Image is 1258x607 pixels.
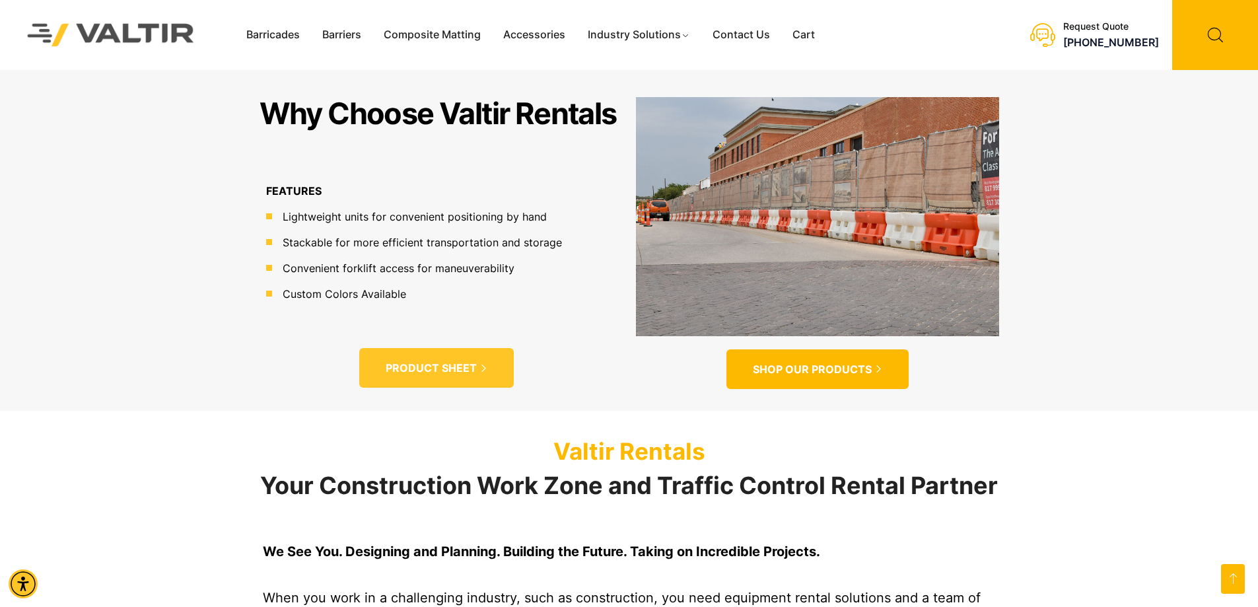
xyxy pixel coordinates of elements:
b: FEATURES [266,184,322,197]
a: Open this option [1221,564,1245,594]
a: call (888) 496-3625 [1063,36,1159,49]
strong: We See You. Designing and Planning. Building the Future. Taking on Incredible Projects. [263,544,820,559]
div: Accessibility Menu [9,569,38,598]
a: Cart [781,25,826,45]
span: Lightweight units for convenient positioning by hand [279,209,547,225]
a: Barriers [311,25,372,45]
a: Industry Solutions [577,25,701,45]
h2: Your Construction Work Zone and Traffic Control Rental Partner [253,473,1006,499]
a: Composite Matting [372,25,492,45]
a: Barricades [235,25,311,45]
span: Stackable for more efficient transportation and storage [279,234,562,250]
a: PRODUCT SHEET [359,348,514,388]
a: Contact Us [701,25,781,45]
div: Request Quote [1063,21,1159,32]
img: SHOP OUR PRODUCTS [636,97,999,336]
a: Accessories [492,25,577,45]
h2: Why Choose Valtir Rentals [260,97,617,130]
img: Valtir Rentals [10,6,212,63]
p: Valtir Rentals [253,437,1006,465]
span: SHOP OUR PRODUCTS [753,363,872,376]
span: Custom Colors Available [279,286,406,302]
span: Convenient forklift access for maneuverability [279,260,514,276]
span: PRODUCT SHEET [386,361,477,375]
a: SHOP OUR PRODUCTS [726,349,909,390]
